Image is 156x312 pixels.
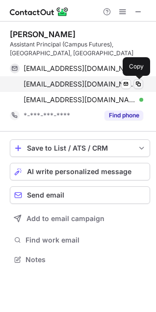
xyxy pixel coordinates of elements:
button: AI write personalized message [10,163,150,180]
button: Notes [10,253,150,267]
span: [EMAIL_ADDRESS][DOMAIN_NAME] [24,95,136,104]
button: Reveal Button [104,111,143,120]
span: Send email [27,191,64,199]
span: [EMAIL_ADDRESS][DOMAIN_NAME] [24,64,136,73]
span: [EMAIL_ADDRESS][DOMAIN_NAME] [24,80,136,89]
button: Find work email [10,233,150,247]
span: Notes [26,255,146,264]
span: AI write personalized message [27,168,131,176]
span: Add to email campaign [26,215,104,223]
div: Save to List / ATS / CRM [27,144,133,152]
span: Find work email [26,236,146,245]
button: save-profile-one-click [10,139,150,157]
button: Add to email campaign [10,210,150,227]
div: Assistant Principal (Campus Futures), [GEOGRAPHIC_DATA], [GEOGRAPHIC_DATA] [10,40,150,58]
div: [PERSON_NAME] [10,29,76,39]
button: Send email [10,186,150,204]
img: ContactOut v5.3.10 [10,6,69,18]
